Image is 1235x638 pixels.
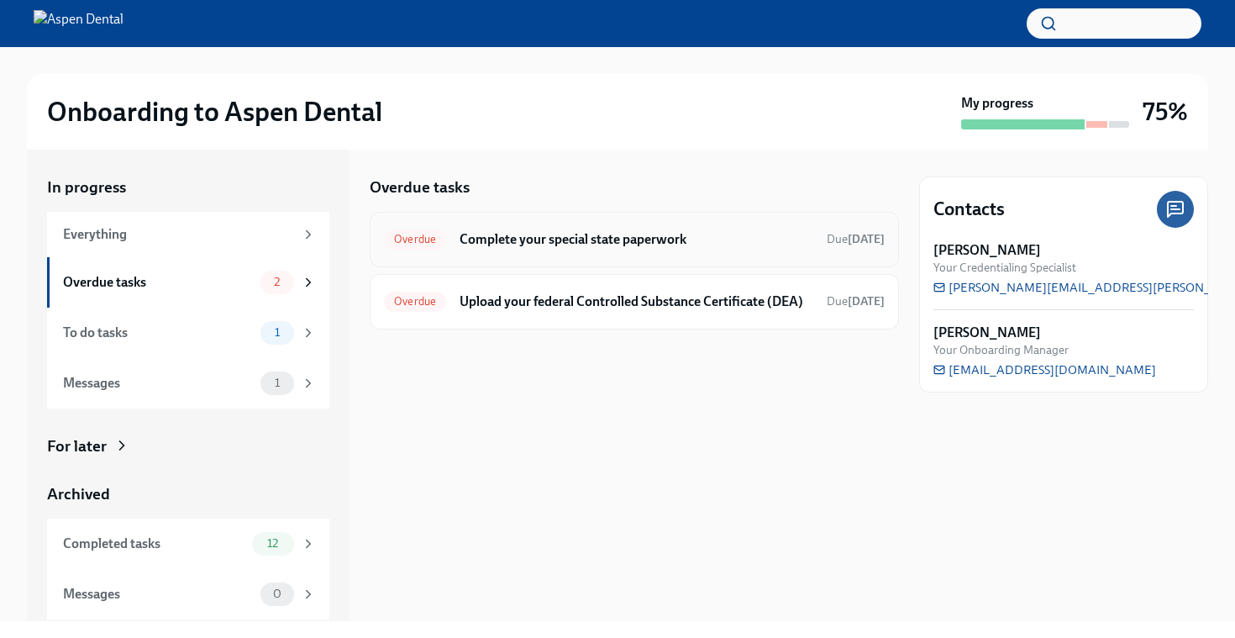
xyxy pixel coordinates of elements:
[63,225,294,244] div: Everything
[848,294,885,308] strong: [DATE]
[384,288,885,315] a: OverdueUpload your federal Controlled Substance Certificate (DEA)Due[DATE]
[47,435,107,457] div: For later
[933,342,1069,358] span: Your Onboarding Manager
[63,273,254,292] div: Overdue tasks
[34,10,123,37] img: Aspen Dental
[827,232,885,246] span: Due
[933,197,1005,222] h4: Contacts
[460,230,813,249] h6: Complete your special state paperwork
[827,294,885,308] span: Due
[63,324,254,342] div: To do tasks
[63,374,254,393] div: Messages
[47,519,329,569] a: Completed tasks12
[827,293,885,309] span: August 22nd, 2025 10:00
[384,233,446,245] span: Overdue
[264,276,290,288] span: 2
[47,95,382,129] h2: Onboarding to Aspen Dental
[47,212,329,257] a: Everything
[63,535,245,553] div: Completed tasks
[827,231,885,247] span: August 8th, 2025 10:00
[63,585,254,604] div: Messages
[384,295,446,308] span: Overdue
[47,177,329,198] a: In progress
[848,232,885,246] strong: [DATE]
[460,293,813,311] h6: Upload your federal Controlled Substance Certificate (DEA)
[384,226,885,253] a: OverdueComplete your special state paperworkDue[DATE]
[1143,97,1188,127] h3: 75%
[933,324,1041,342] strong: [PERSON_NAME]
[961,94,1033,113] strong: My progress
[47,483,329,505] a: Archived
[47,435,329,457] a: For later
[257,537,288,550] span: 12
[47,257,329,308] a: Overdue tasks2
[47,308,329,358] a: To do tasks1
[933,241,1041,260] strong: [PERSON_NAME]
[263,588,292,600] span: 0
[933,260,1076,276] span: Your Credentialing Specialist
[265,326,290,339] span: 1
[370,177,470,198] h5: Overdue tasks
[265,377,290,389] span: 1
[933,361,1156,378] a: [EMAIL_ADDRESS][DOMAIN_NAME]
[47,358,329,409] a: Messages1
[47,569,329,620] a: Messages0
